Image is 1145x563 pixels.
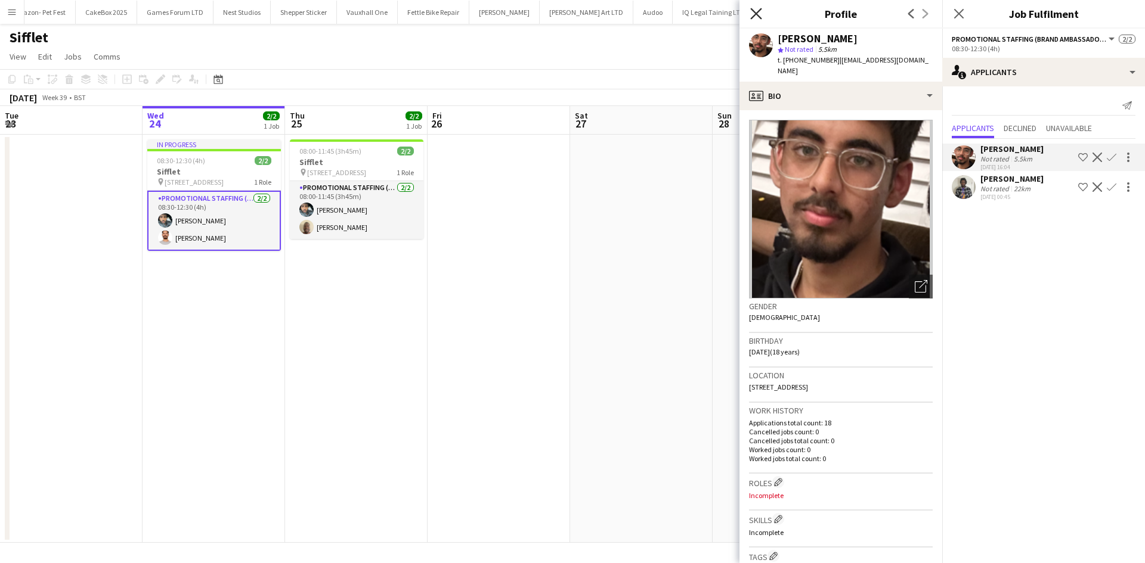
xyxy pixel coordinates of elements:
[980,163,1044,171] div: [DATE] 16:04
[254,178,271,186] span: 1 Role
[717,110,732,121] span: Sun
[406,122,422,130] div: 1 Job
[573,117,588,130] span: 27
[398,1,469,24] button: Fettle Bike Repair
[749,405,933,416] h3: Work history
[673,1,755,24] button: IQ Legal Taining LTD
[337,1,398,24] button: Vauxhall One
[397,168,414,177] span: 1 Role
[952,44,1135,53] div: 08:30-12:30 (4h)
[213,1,271,24] button: Nest Studios
[716,117,732,130] span: 28
[307,168,366,177] span: [STREET_ADDRESS]
[5,49,31,64] a: View
[980,154,1011,163] div: Not rated
[10,51,26,62] span: View
[290,157,423,167] h3: Sifflet
[749,550,933,562] h3: Tags
[1046,124,1092,132] span: Unavailable
[1004,124,1036,132] span: Declined
[59,49,86,64] a: Jobs
[749,476,933,489] h3: Roles
[749,301,933,312] h3: Gender
[33,49,57,64] a: Edit
[263,111,280,120] span: 2/2
[137,1,213,24] button: Games Forum LTD
[10,29,48,46] h1: Sifflet
[147,191,281,251] app-card-role: Promotional Staffing (Brand Ambassadors)2/208:30-12:30 (4h)[PERSON_NAME][PERSON_NAME]
[980,193,1044,201] div: [DATE] 00:45
[952,35,1116,43] button: Promotional Staffing (Brand Ambassadors)
[431,117,442,130] span: 26
[749,347,800,356] span: [DATE] (18 years)
[264,122,279,130] div: 1 Job
[157,156,205,165] span: 08:30-12:30 (4h)
[942,6,1145,21] h3: Job Fulfilment
[778,55,929,75] span: | [EMAIL_ADDRESS][DOMAIN_NAME]
[147,110,164,121] span: Wed
[816,45,839,54] span: 5.5km
[1011,154,1035,163] div: 5.5km
[749,436,933,445] p: Cancelled jobs total count: 0
[749,370,933,381] h3: Location
[147,166,281,177] h3: Sifflet
[952,124,994,132] span: Applicants
[540,1,633,24] button: [PERSON_NAME] Art LTD
[290,181,423,239] app-card-role: Promotional Staffing (Brand Ambassadors)2/208:00-11:45 (3h45m)[PERSON_NAME][PERSON_NAME]
[147,139,281,251] app-job-card: In progress08:30-12:30 (4h)2/2Sifflet [STREET_ADDRESS]1 RolePromotional Staffing (Brand Ambassado...
[290,139,423,239] app-job-card: 08:00-11:45 (3h45m)2/2Sifflet [STREET_ADDRESS]1 RolePromotional Staffing (Brand Ambassadors)2/208...
[288,117,305,130] span: 25
[64,51,82,62] span: Jobs
[980,144,1044,154] div: [PERSON_NAME]
[3,117,18,130] span: 23
[942,58,1145,86] div: Applicants
[749,513,933,525] h3: Skills
[271,1,337,24] button: Shepper Sticker
[397,147,414,155] span: 2/2
[749,454,933,463] p: Worked jobs total count: 0
[146,117,164,130] span: 24
[147,139,281,149] div: In progress
[749,491,933,500] p: Incomplete
[89,49,125,64] a: Comms
[749,382,808,391] span: [STREET_ADDRESS]
[38,51,52,62] span: Edit
[432,110,442,121] span: Fri
[749,427,933,436] p: Cancelled jobs count: 0
[39,93,69,102] span: Week 39
[749,335,933,346] h3: Birthday
[749,528,933,537] p: Incomplete
[739,82,942,110] div: Bio
[406,111,422,120] span: 2/2
[290,110,305,121] span: Thu
[785,45,813,54] span: Not rated
[74,93,86,102] div: BST
[980,184,1011,193] div: Not rated
[980,173,1044,184] div: [PERSON_NAME]
[255,156,271,165] span: 2/2
[749,445,933,454] p: Worked jobs count: 0
[1011,184,1033,193] div: 22km
[633,1,673,24] button: Audoo
[10,92,37,104] div: [DATE]
[5,110,18,121] span: Tue
[749,313,820,322] span: [DEMOGRAPHIC_DATA]
[778,55,840,64] span: t. [PHONE_NUMBER]
[3,1,76,24] button: Amazon- Pet Fest
[749,418,933,427] p: Applications total count: 18
[299,147,361,155] span: 08:00-11:45 (3h45m)
[739,6,942,21] h3: Profile
[1119,35,1135,43] span: 2/2
[909,275,933,298] div: Open photos pop-in
[575,110,588,121] span: Sat
[778,33,858,44] div: [PERSON_NAME]
[749,120,933,298] img: Crew avatar or photo
[76,1,137,24] button: CakeBox 2025
[469,1,540,24] button: [PERSON_NAME]
[165,178,224,186] span: [STREET_ADDRESS]
[952,35,1107,43] span: Promotional Staffing (Brand Ambassadors)
[94,51,120,62] span: Comms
